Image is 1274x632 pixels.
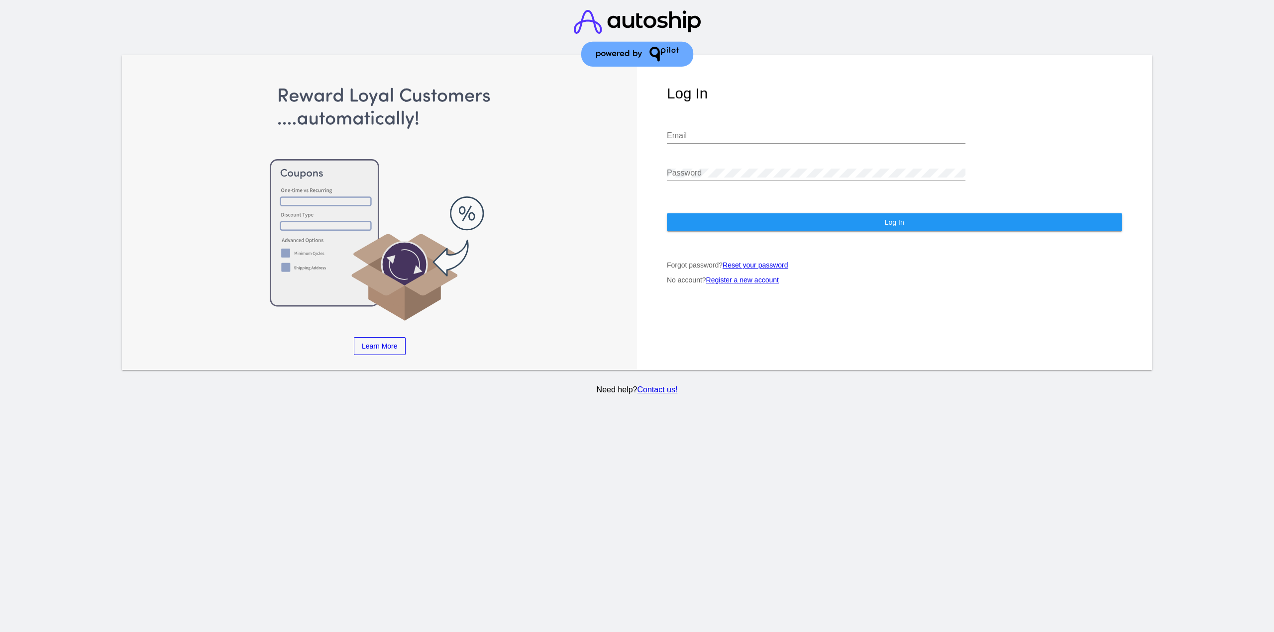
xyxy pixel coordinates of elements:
[120,385,1154,394] p: Need help?
[667,213,1122,231] button: Log In
[706,276,779,284] a: Register a new account
[723,261,788,269] a: Reset your password
[637,385,677,394] a: Contact us!
[667,261,1122,269] p: Forgot password?
[667,131,965,140] input: Email
[354,337,406,355] a: Learn More
[667,85,1122,102] h1: Log In
[667,276,1122,284] p: No account?
[885,218,904,226] span: Log In
[362,342,398,350] span: Learn More
[152,85,608,322] img: Apply Coupons Automatically to Scheduled Orders with QPilot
